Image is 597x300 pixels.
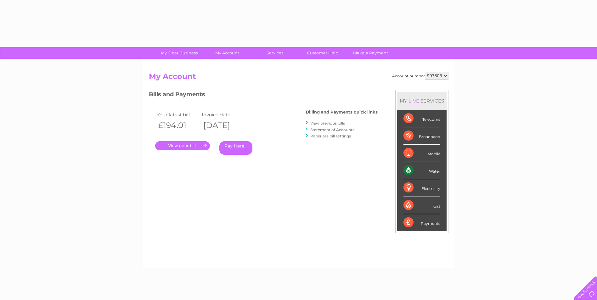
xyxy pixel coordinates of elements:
[392,72,448,80] div: Account number
[407,98,420,104] div: LIVE
[306,110,378,114] h4: Billing and Payments quick links
[310,121,345,125] a: View previous bills
[403,197,440,214] div: Gas
[403,179,440,197] div: Electricity
[200,110,245,119] td: Invoice date
[149,72,448,84] h2: My Account
[149,90,378,101] h3: Bills and Payments
[297,47,349,59] a: Customer Help
[155,110,200,119] td: Your latest bill
[249,47,301,59] a: Services
[403,145,440,162] div: Mobile
[155,141,210,150] a: .
[403,110,440,127] div: Telecoms
[200,119,245,132] th: [DATE]
[310,127,354,132] a: Statement of Accounts
[201,47,253,59] a: My Account
[397,92,447,110] div: MY SERVICES
[155,119,200,132] th: £194.01
[403,162,440,179] div: Water
[153,47,205,59] a: My Clear Business
[310,134,351,138] a: Paperless bill settings
[403,127,440,145] div: Broadband
[219,141,252,155] a: Pay Here
[345,47,397,59] a: Make A Payment
[403,214,440,231] div: Payments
